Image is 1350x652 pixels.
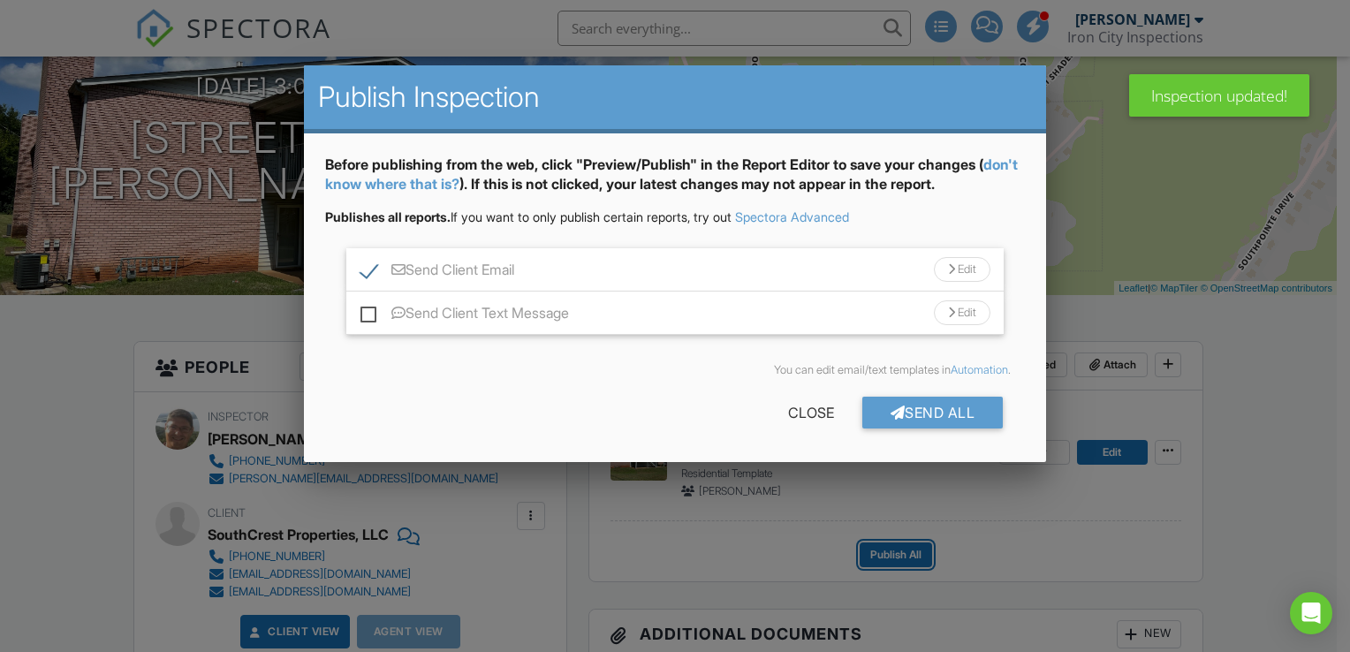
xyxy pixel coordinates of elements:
div: Before publishing from the web, click "Preview/Publish" in the Report Editor to save your changes... [325,155,1025,208]
a: Spectora Advanced [735,209,849,224]
a: Automation [951,363,1008,376]
div: Edit [934,300,990,325]
div: Edit [934,257,990,282]
a: don't know where that is? [325,155,1018,193]
div: Inspection updated! [1129,74,1309,117]
strong: Publishes all reports. [325,209,451,224]
div: Close [760,397,862,428]
label: Send Client Text Message [360,305,569,327]
div: You can edit email/text templates in . [339,363,1011,377]
label: Send Client Email [360,262,514,284]
h2: Publish Inspection [318,80,1032,115]
span: If you want to only publish certain reports, try out [325,209,732,224]
div: Open Intercom Messenger [1290,592,1332,634]
div: Send All [862,397,1004,428]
